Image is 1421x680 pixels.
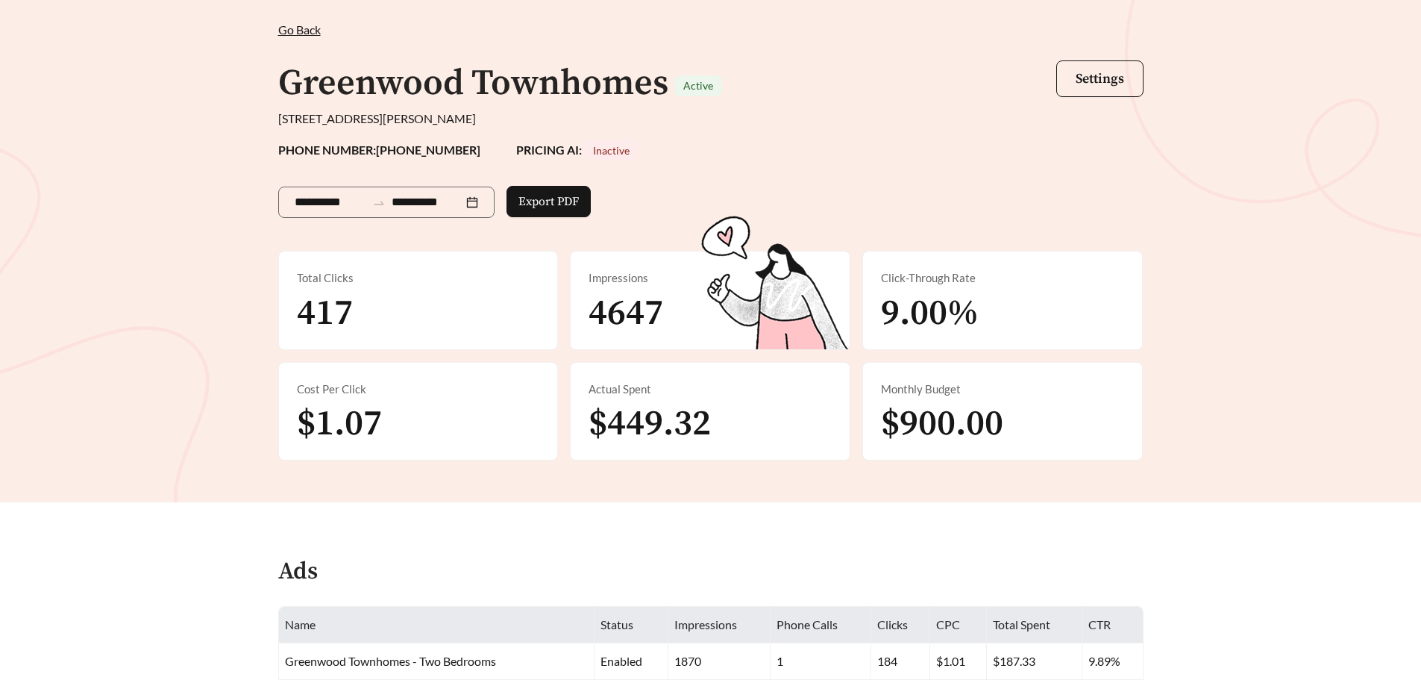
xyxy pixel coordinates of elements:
span: Greenwood Townhomes - Two Bedrooms [285,654,496,668]
h4: Ads [278,559,318,585]
div: Actual Spent [589,381,832,398]
div: Monthly Budget [881,381,1124,398]
td: 1870 [668,643,771,680]
th: Total Spent [987,607,1082,643]
span: Go Back [278,22,321,37]
div: Total Clicks [297,269,540,287]
span: 417 [297,291,353,336]
div: Impressions [589,269,832,287]
td: 184 [871,643,930,680]
span: $1.07 [297,402,382,446]
strong: PRICING AI: [516,143,639,157]
span: 4647 [589,291,663,336]
div: Click-Through Rate [881,269,1124,287]
span: Settings [1076,70,1124,87]
td: $187.33 [987,643,1082,680]
th: Name [279,607,595,643]
th: Clicks [871,607,930,643]
span: CPC [936,617,960,631]
span: enabled [600,654,642,668]
th: Impressions [668,607,771,643]
th: Status [595,607,668,643]
span: Active [683,79,713,92]
td: 9.89% [1082,643,1144,680]
h1: Greenwood Townhomes [278,61,668,106]
span: CTR [1088,617,1111,631]
button: Export PDF [506,186,591,217]
span: swap-right [372,196,386,210]
span: 9.00% [881,291,979,336]
span: to [372,196,386,209]
strong: PHONE NUMBER: [PHONE_NUMBER] [278,143,480,157]
div: [STREET_ADDRESS][PERSON_NAME] [278,110,1144,128]
span: Inactive [593,144,630,157]
td: $1.01 [930,643,987,680]
div: Cost Per Click [297,381,540,398]
th: Phone Calls [771,607,871,643]
span: Export PDF [518,193,579,210]
button: Settings [1056,60,1144,97]
span: $900.00 [881,402,1003,446]
td: 1 [771,643,871,680]
span: $449.32 [589,402,711,446]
